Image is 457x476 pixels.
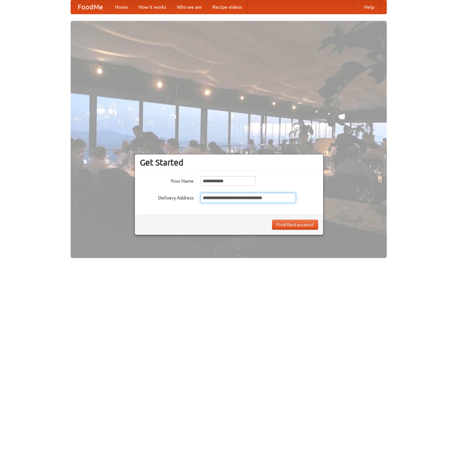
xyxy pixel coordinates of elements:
a: How it works [133,0,172,14]
a: Recipe videos [207,0,247,14]
h3: Get Started [140,157,318,168]
a: FoodMe [71,0,110,14]
a: Help [359,0,380,14]
a: Home [110,0,133,14]
label: Delivery Address [140,193,194,201]
button: Find Restaurants! [272,220,318,230]
label: Your Name [140,176,194,184]
a: Who we are [172,0,207,14]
